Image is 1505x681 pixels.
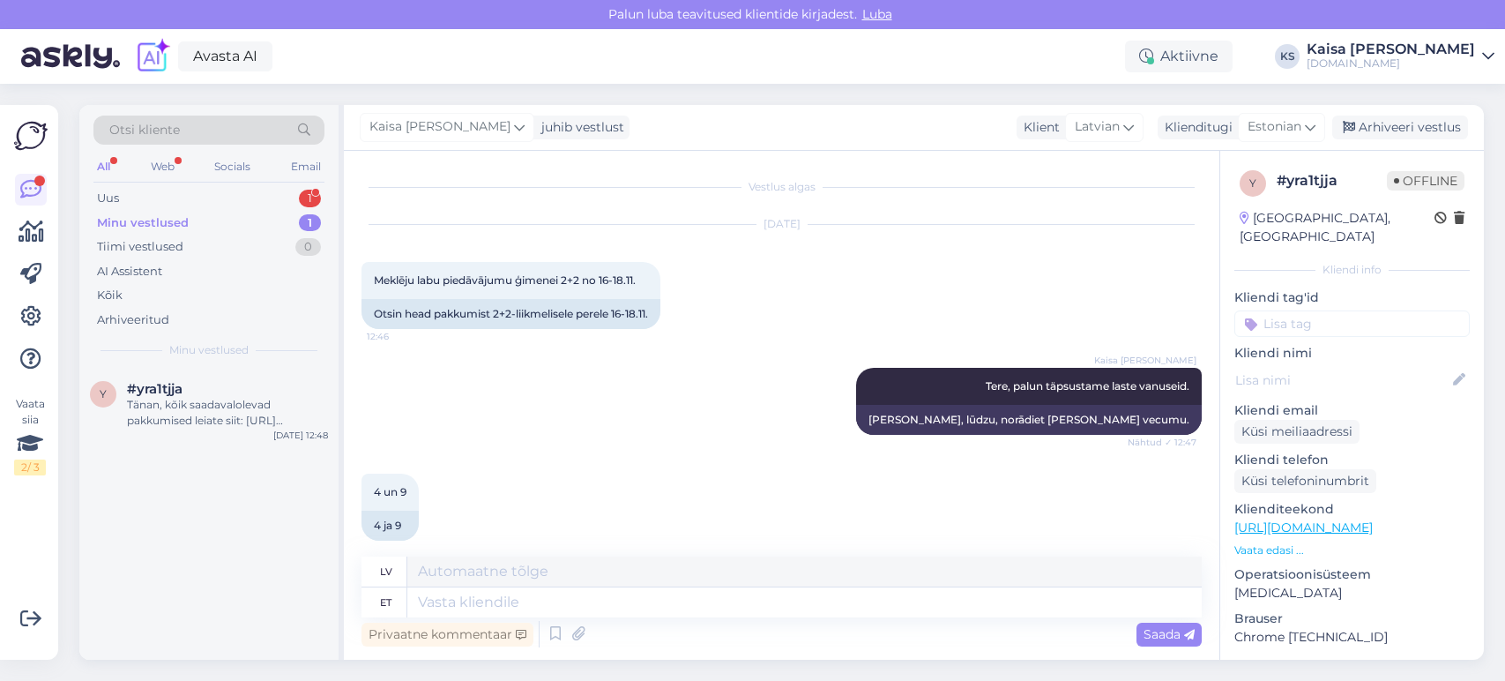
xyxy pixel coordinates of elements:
[361,623,533,647] div: Privaatne kommentaar
[361,216,1202,232] div: [DATE]
[109,121,180,139] span: Otsi kliente
[211,155,254,178] div: Socials
[857,6,898,22] span: Luba
[287,155,324,178] div: Email
[97,263,162,281] div: AI Assistent
[856,405,1202,435] div: [PERSON_NAME], lūdzu, norādiet [PERSON_NAME] vecumu.
[1234,500,1470,519] p: Klienditeekond
[374,485,406,498] span: 4 un 9
[169,342,249,358] span: Minu vestlused
[1234,420,1360,444] div: Küsi meiliaadressi
[1235,370,1449,390] input: Lisa nimi
[1249,176,1256,190] span: y
[100,387,107,400] span: y
[1234,311,1470,337] input: Lisa tag
[97,287,123,304] div: Kõik
[1234,584,1470,602] p: [MEDICAL_DATA]
[1234,344,1470,363] p: Kliendi nimi
[1234,401,1470,420] p: Kliendi email
[97,311,169,329] div: Arhiveeritud
[369,117,510,137] span: Kaisa [PERSON_NAME]
[1128,436,1196,449] span: Nähtud ✓ 12:47
[1240,209,1434,246] div: [GEOGRAPHIC_DATA], [GEOGRAPHIC_DATA]
[1387,171,1464,191] span: Offline
[97,190,119,207] div: Uus
[380,557,392,587] div: lv
[374,273,636,287] span: Meklēju labu piedāvājumu ģimenei 2+2 no 16-18.11.
[1234,628,1470,647] p: Chrome [TECHNICAL_ID]
[1094,354,1196,367] span: Kaisa [PERSON_NAME]
[1234,469,1376,493] div: Küsi telefoninumbrit
[1234,543,1470,558] p: Vaata edasi ...
[534,118,624,137] div: juhib vestlust
[1125,41,1233,72] div: Aktiivne
[1277,170,1387,191] div: # yra1tjja
[1158,118,1233,137] div: Klienditugi
[380,587,391,617] div: et
[273,429,328,442] div: [DATE] 12:48
[1234,520,1373,535] a: [URL][DOMAIN_NAME]
[14,396,46,475] div: Vaata siia
[1234,610,1470,628] p: Brauser
[1332,116,1468,139] div: Arhiveeri vestlus
[361,511,419,541] div: 4 ja 9
[97,238,183,256] div: Tiimi vestlused
[361,179,1202,195] div: Vestlus algas
[134,38,171,75] img: explore-ai
[1275,44,1300,69] div: KS
[299,214,321,232] div: 1
[1307,42,1475,56] div: Kaisa [PERSON_NAME]
[1017,118,1060,137] div: Klient
[1234,288,1470,307] p: Kliendi tag'id
[361,299,660,329] div: Otsin head pakkumist 2+2-liikmelisele perele 16-18.11.
[295,238,321,256] div: 0
[97,214,189,232] div: Minu vestlused
[178,41,272,71] a: Avasta AI
[14,119,48,153] img: Askly Logo
[1144,626,1195,642] span: Saada
[986,379,1189,393] span: Tere, palun täpsustame laste vanuseid.
[127,397,328,429] div: Tänan, kõik saadavalolevad pakkumised leiate siit: [URL][DOMAIN_NAME][DATE][DATE]
[14,460,46,475] div: 2 / 3
[1307,56,1475,71] div: [DOMAIN_NAME]
[1234,451,1470,469] p: Kliendi telefon
[1075,117,1120,137] span: Latvian
[93,155,114,178] div: All
[367,330,433,343] span: 12:46
[1307,42,1494,71] a: Kaisa [PERSON_NAME][DOMAIN_NAME]
[1234,262,1470,278] div: Kliendi info
[147,155,178,178] div: Web
[1248,117,1301,137] span: Estonian
[299,190,321,207] div: 1
[1234,565,1470,584] p: Operatsioonisüsteem
[127,381,183,397] span: #yra1tjja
